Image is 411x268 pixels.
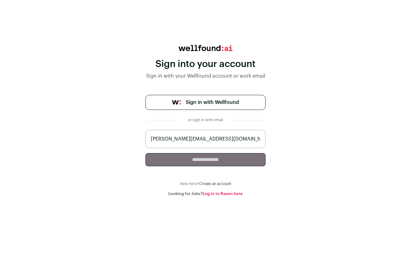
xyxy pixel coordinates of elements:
[145,95,266,110] a: Sign in with Wellfound
[145,59,266,70] div: Sign into your account
[186,99,239,106] span: Sign in with Wellfound
[179,45,232,51] img: wellfound:ai
[145,72,266,80] div: Sign in with your Wellfound account or work email
[185,117,226,122] div: or sign in with email
[145,191,266,196] div: Looking for Jobs?
[145,130,266,148] input: name@work-email.com
[199,182,231,186] a: Create an account
[145,181,266,186] div: New here?
[172,100,181,105] img: wellfound-symbol-flush-black-fb3c872781a75f747ccb3a119075da62bfe97bd399995f84a933054e44a575c4.png
[203,192,243,196] a: Log in to Raven here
